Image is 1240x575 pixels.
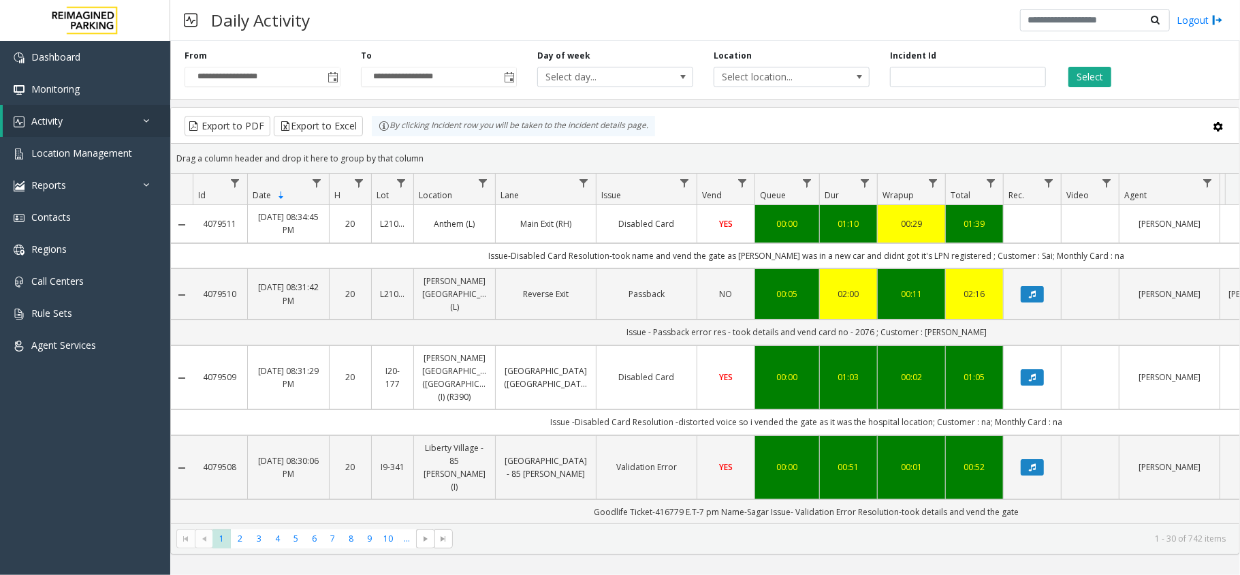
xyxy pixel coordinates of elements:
[31,211,71,223] span: Contacts
[305,529,323,548] span: Page 6
[14,277,25,287] img: 'icon'
[504,454,588,480] a: [GEOGRAPHIC_DATA] - 85 [PERSON_NAME]
[226,174,244,192] a: Id Filter Menu
[14,213,25,223] img: 'icon'
[372,116,655,136] div: By clicking Incident row you will be taken to the incident details page.
[714,67,838,87] span: Select location...
[828,287,869,300] a: 02:00
[14,52,25,63] img: 'icon'
[982,174,1000,192] a: Total Filter Menu
[31,275,84,287] span: Call Centers
[14,245,25,255] img: 'icon'
[504,287,588,300] a: Reverse Exit
[760,189,786,201] span: Queue
[675,174,694,192] a: Issue Filter Menu
[825,189,839,201] span: Dur
[537,50,590,62] label: Day of week
[361,50,372,62] label: To
[575,174,593,192] a: Lane Filter Menu
[398,529,416,548] span: Page 11
[501,67,516,87] span: Toggle popup
[342,529,360,548] span: Page 8
[250,529,268,548] span: Page 3
[1066,189,1089,201] span: Video
[31,243,67,255] span: Regions
[31,146,132,159] span: Location Management
[828,371,869,384] a: 01:03
[422,217,487,230] a: Anthem (L)
[231,529,249,548] span: Page 2
[954,217,995,230] div: 01:39
[3,105,170,137] a: Activity
[705,461,746,473] a: YES
[856,174,874,192] a: Dur Filter Menu
[31,307,72,320] span: Rule Sets
[204,3,317,37] h3: Daily Activity
[434,529,453,548] span: Go to the last page
[334,189,340,201] span: H
[719,218,733,230] span: YES
[1128,371,1211,384] a: [PERSON_NAME]
[338,217,363,230] a: 20
[323,529,342,548] span: Page 7
[798,174,816,192] a: Queue Filter Menu
[276,190,287,201] span: Sortable
[886,371,937,384] a: 00:02
[171,174,1239,523] div: Data table
[924,174,942,192] a: Wrapup Filter Menu
[253,189,271,201] span: Date
[379,529,398,548] span: Page 10
[171,463,193,473] a: Collapse Details
[763,287,811,300] div: 00:05
[1008,189,1024,201] span: Rec.
[605,371,688,384] a: Disabled Card
[171,146,1239,170] div: Drag a column header and drop it here to group by that column
[886,287,937,300] a: 00:11
[886,217,937,230] a: 00:29
[720,288,733,300] span: NO
[201,217,239,230] a: 4079511
[31,114,63,127] span: Activity
[379,121,390,131] img: infoIcon.svg
[461,533,1226,544] kendo-pager-info: 1 - 30 of 742 items
[504,217,588,230] a: Main Exit (RH)
[212,529,231,548] span: Page 1
[714,50,752,62] label: Location
[1128,217,1211,230] a: [PERSON_NAME]
[422,441,487,494] a: Liberty Village - 85 [PERSON_NAME] (I)
[601,189,621,201] span: Issue
[763,217,811,230] a: 00:00
[201,371,239,384] a: 4079509
[416,529,434,548] span: Go to the next page
[171,290,193,300] a: Collapse Details
[422,275,487,314] a: [PERSON_NAME][GEOGRAPHIC_DATA] (L)
[256,364,321,390] a: [DATE] 08:31:29 PM
[31,178,66,191] span: Reports
[504,364,588,390] a: [GEOGRAPHIC_DATA] ([GEOGRAPHIC_DATA])
[1128,461,1211,473] a: [PERSON_NAME]
[705,287,746,300] a: NO
[954,461,995,473] a: 00:52
[500,189,519,201] span: Lane
[380,461,405,473] a: I9-341
[201,461,239,473] a: 4079508
[14,149,25,159] img: 'icon'
[171,219,193,230] a: Collapse Details
[733,174,752,192] a: Vend Filter Menu
[256,281,321,307] a: [DATE] 08:31:42 PM
[538,67,662,87] span: Select day...
[350,174,368,192] a: H Filter Menu
[763,461,811,473] div: 00:00
[268,529,287,548] span: Page 4
[392,174,411,192] a: Lot Filter Menu
[377,189,389,201] span: Lot
[14,116,25,127] img: 'icon'
[31,82,80,95] span: Monitoring
[338,371,363,384] a: 20
[719,371,733,383] span: YES
[1124,189,1147,201] span: Agent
